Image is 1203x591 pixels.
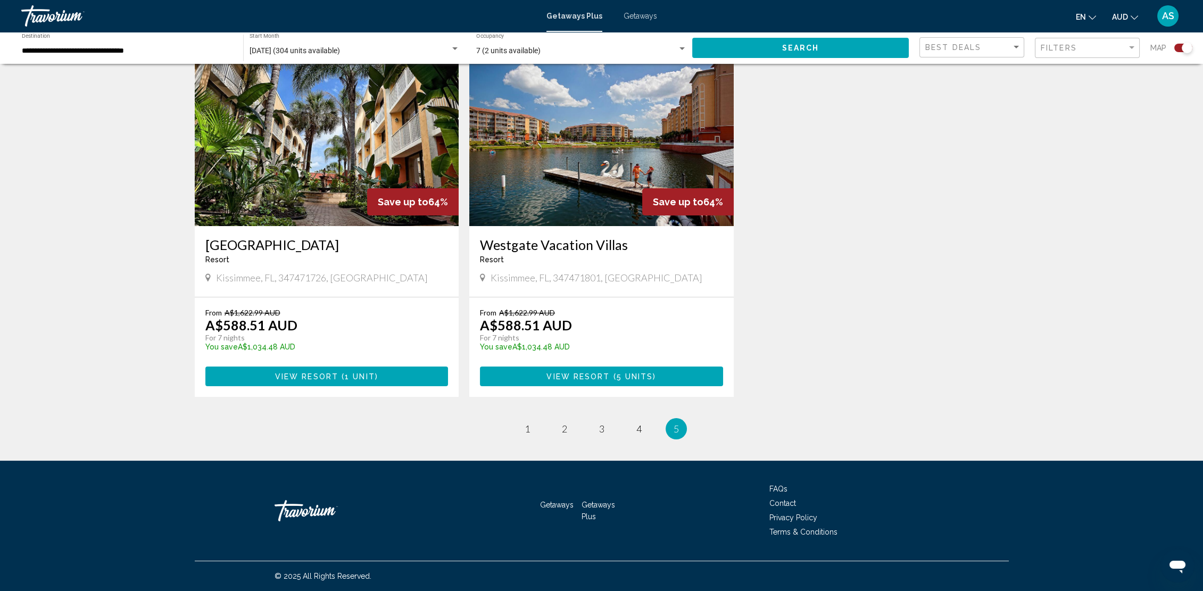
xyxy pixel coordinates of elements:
span: 5 [674,423,679,435]
button: Filter [1035,37,1140,59]
div: 64% [642,188,734,215]
a: Westgate Vacation Villas [480,237,723,253]
span: Filters [1041,44,1077,52]
p: For 7 nights [480,333,712,343]
ul: Pagination [195,418,1009,439]
button: Search [692,38,909,57]
span: 3 [599,423,604,435]
span: 2 [562,423,567,435]
span: A$1,622.99 AUD [225,308,280,317]
button: Change language [1076,9,1096,24]
span: Save up to [653,196,703,207]
span: From [480,308,496,317]
button: User Menu [1154,5,1182,27]
a: Getaways Plus [546,12,602,20]
span: en [1076,13,1086,21]
iframe: Button to launch messaging window [1160,548,1194,582]
button: View Resort(1 unit) [205,367,449,386]
span: AS [1162,11,1174,21]
span: ( ) [338,372,378,381]
span: From [205,308,222,317]
span: [DATE] (304 units available) [250,46,340,55]
a: Privacy Policy [769,513,817,522]
p: A$588.51 AUD [205,317,297,333]
a: Getaways [540,501,574,509]
span: View Resort [275,372,338,381]
span: 1 [525,423,530,435]
img: ii_wto1.jpg [195,56,459,226]
span: 1 unit [345,372,375,381]
span: Kissimmee, FL, 347471726, [GEOGRAPHIC_DATA] [216,272,428,284]
span: © 2025 All Rights Reserved. [275,572,371,580]
span: 7 (2 units available) [476,46,541,55]
span: Best Deals [925,43,981,52]
a: Travorium [275,495,381,527]
a: Terms & Conditions [769,528,837,536]
div: 64% [367,188,459,215]
span: Map [1150,40,1166,55]
span: Resort [205,255,229,264]
p: For 7 nights [205,333,438,343]
a: [GEOGRAPHIC_DATA] [205,237,449,253]
span: ( ) [610,372,657,381]
a: Travorium [21,5,536,27]
span: View Resort [546,372,610,381]
span: 4 [636,423,642,435]
img: ii_wgv1.jpg [469,56,734,226]
a: Getaways [624,12,657,20]
span: A$1,622.99 AUD [499,308,555,317]
span: 5 units [617,372,653,381]
span: Save up to [378,196,428,207]
mat-select: Sort by [925,43,1021,52]
span: AUD [1112,13,1128,21]
button: Change currency [1112,9,1138,24]
a: Getaways Plus [582,501,615,521]
p: A$1,034.48 AUD [205,343,438,351]
span: Kissimmee, FL, 347471801, [GEOGRAPHIC_DATA] [491,272,702,284]
p: A$1,034.48 AUD [480,343,712,351]
a: FAQs [769,485,787,493]
button: View Resort(5 units) [480,367,723,386]
a: Contact [769,499,796,507]
span: Search [782,44,819,53]
span: You save [205,343,238,351]
span: You save [480,343,512,351]
p: A$588.51 AUD [480,317,572,333]
span: Resort [480,255,504,264]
